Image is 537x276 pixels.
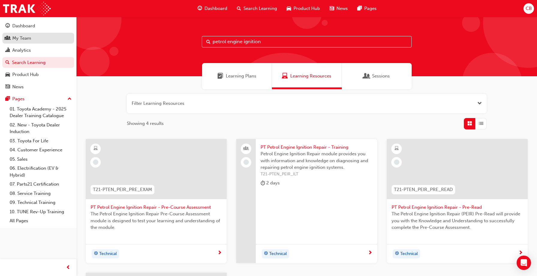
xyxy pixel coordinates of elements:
[237,5,241,12] span: search-icon
[518,250,523,256] span: next-icon
[91,211,222,231] span: The Petrol Engine Ignition Repair Pre-Course Assessment module is designed to test your learning ...
[282,2,325,15] a: car-iconProduct Hub
[330,5,334,12] span: news-icon
[244,145,248,153] span: people-icon
[394,186,453,193] span: T21-PTEN_PEIR_PRE_READ
[387,139,528,263] a: T21-PTEN_PEIR_PRE_READPT Petrol Engine Ignition Repair - Pre-ReadThe Petrol Engine Ignition Repai...
[12,83,24,90] div: News
[261,171,372,178] span: T21-PTEN_PEIR_ILT
[261,144,372,151] span: PT Petrol Engine Ignition Repair - Training
[86,139,227,263] a: T21-PTEN_PEIR_PRE_EXAMPT Petrol Engine Ignition Repair - Pre-Course AssessmentThe Petrol Engine I...
[364,5,377,12] span: Pages
[400,250,418,257] span: Technical
[7,105,74,120] a: 01. Toyota Academy - 2025 Dealer Training Catalogue
[395,145,399,153] span: learningResourceType_ELEARNING-icon
[2,20,74,32] a: Dashboard
[353,2,381,15] a: pages-iconPages
[243,5,277,12] span: Search Learning
[5,72,10,77] span: car-icon
[202,63,272,89] a: Learning PlansLearning Plans
[368,250,372,256] span: next-icon
[93,159,98,165] span: learningRecordVerb_NONE-icon
[5,48,10,53] span: chart-icon
[282,73,288,80] span: Learning Resources
[3,2,51,15] img: Trak
[272,63,342,89] a: Learning ResourcesLearning Resources
[7,216,74,226] a: All Pages
[372,73,390,80] span: Sessions
[7,207,74,217] a: 10. TUNE Rev-Up Training
[5,23,10,29] span: guage-icon
[2,45,74,56] a: Analytics
[67,95,72,103] span: up-icon
[325,2,353,15] a: news-iconNews
[232,2,282,15] a: search-iconSearch Learning
[12,35,31,42] div: My Team
[2,57,74,68] a: Search Learning
[7,145,74,155] a: 04. Customer Experience
[261,150,372,171] span: Petrol Engine Ignition Repair module provides you with information and knowledge on diagnosing an...
[2,69,74,80] a: Product Hub
[12,23,35,29] div: Dashboard
[7,189,74,198] a: 08. Service Training
[2,81,74,93] a: News
[5,84,10,90] span: news-icon
[392,211,523,231] span: The Petrol Engine Ignition Repair (PEIR) Pre-Read will provide you with the Knowledge and Underst...
[357,5,362,12] span: pages-icon
[206,38,210,45] span: Search
[7,198,74,207] a: 09. Technical Training
[202,36,412,47] input: Search...
[524,3,534,14] button: CB
[7,136,74,146] a: 03. Toyota For Life
[5,60,10,65] span: search-icon
[394,159,399,165] span: learningRecordVerb_NONE-icon
[7,155,74,164] a: 05. Sales
[517,256,531,270] div: Open Intercom Messenger
[94,250,98,258] span: target-icon
[243,159,249,165] span: learningRecordVerb_NONE-icon
[91,204,222,211] span: PT Petrol Engine Ignition Repair - Pre-Course Assessment
[287,5,291,12] span: car-icon
[2,93,74,105] button: Pages
[94,145,98,153] span: learningResourceType_ELEARNING-icon
[264,250,268,258] span: target-icon
[336,5,348,12] span: News
[12,71,39,78] div: Product Hub
[226,73,256,80] span: Learning Plans
[193,2,232,15] a: guage-iconDashboard
[5,36,10,41] span: people-icon
[364,73,370,80] span: Sessions
[261,179,280,187] div: 2 days
[395,250,399,258] span: target-icon
[66,264,70,271] span: prev-icon
[7,164,74,180] a: 06. Electrification (EV & Hybrid)
[477,100,482,107] button: Open the filter
[467,120,472,127] span: Grid
[217,73,223,80] span: Learning Plans
[12,47,31,54] div: Analytics
[290,73,331,80] span: Learning Resources
[269,250,287,257] span: Technical
[392,204,523,211] span: PT Petrol Engine Ignition Repair - Pre-Read
[198,5,202,12] span: guage-icon
[342,63,412,89] a: SessionsSessions
[12,96,25,102] div: Pages
[93,186,152,193] span: T21-PTEN_PEIR_PRE_EXAM
[7,120,74,136] a: 02. New - Toyota Dealer Induction
[294,5,320,12] span: Product Hub
[7,180,74,189] a: 07. Parts21 Certification
[2,19,74,93] button: DashboardMy TeamAnalyticsSearch LearningProduct HubNews
[526,5,532,12] span: CB
[204,5,227,12] span: Dashboard
[479,120,483,127] span: List
[99,250,117,257] span: Technical
[236,139,377,263] a: PT Petrol Engine Ignition Repair - TrainingPetrol Engine Ignition Repair module provides you with...
[217,250,222,256] span: next-icon
[2,33,74,44] a: My Team
[127,120,164,127] span: Showing 4 results
[5,96,10,102] span: pages-icon
[261,179,265,187] span: duration-icon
